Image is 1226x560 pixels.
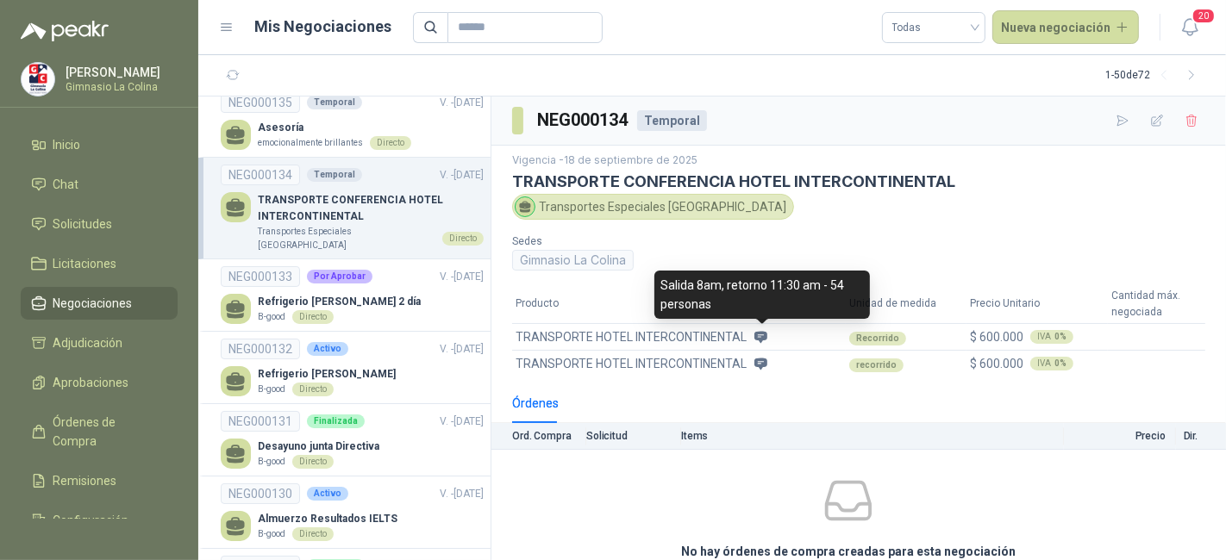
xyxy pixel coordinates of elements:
[516,327,747,346] span: TRANSPORTE HOTEL INTERCONTINENTAL
[1030,330,1073,344] div: IVA
[22,63,54,96] img: Company Logo
[1054,333,1066,341] b: 0 %
[221,483,484,541] a: NEG000130ActivoV. -[DATE] Almuerzo Resultados IELTSB-goodDirecto
[440,271,484,283] span: V. - [DATE]
[292,310,334,324] div: Directo
[221,92,484,150] a: NEG000135TemporalV. -[DATE] Asesoríaemocionalmente brillantesDirecto
[292,527,334,541] div: Directo
[21,247,178,280] a: Licitaciones
[258,527,285,541] p: B-good
[1108,284,1205,324] th: Cantidad máx. negociada
[1054,359,1066,368] b: 0 %
[53,294,133,313] span: Negociaciones
[53,471,117,490] span: Remisiones
[66,66,173,78] p: [PERSON_NAME]
[258,192,484,225] p: TRANSPORTE CONFERENCIA HOTEL INTERCONTINENTAL
[21,366,178,399] a: Aprobaciones
[849,358,904,372] div: recorrido
[53,135,81,154] span: Inicio
[512,172,1205,190] h3: TRANSPORTE CONFERENCIA HOTEL INTERCONTINENTAL
[21,208,178,240] a: Solicitudes
[221,266,300,287] div: NEG000133
[440,96,484,109] span: V. - [DATE]
[258,120,411,136] p: Asesoría
[292,383,334,396] div: Directo
[1176,423,1226,450] th: Dir.
[53,373,129,392] span: Aprobaciones
[512,250,634,271] div: Gimnasio La Colina
[512,284,846,324] th: Producto
[258,310,285,324] p: B-good
[307,342,348,356] div: Activo
[307,487,348,501] div: Activo
[53,215,113,233] span: Solicitudes
[307,96,362,109] div: Temporal
[53,175,79,194] span: Chat
[221,165,484,252] a: NEG000134TemporalV. -[DATE] TRANSPORTE CONFERENCIA HOTEL INTERCONTINENTALTransportes Especiales [...
[970,357,1023,370] span: $ 600.000
[53,254,117,273] span: Licitaciones
[258,294,421,310] p: Refrigerio [PERSON_NAME] 2 día
[221,92,300,113] div: NEG000135
[66,82,173,92] p: Gimnasio La Colina
[258,455,285,469] p: B-good
[440,488,484,500] span: V. - [DATE]
[970,330,1023,344] span: $ 600.000
[440,343,484,355] span: V. - [DATE]
[512,194,794,220] div: Transportes Especiales [GEOGRAPHIC_DATA]
[846,284,966,324] th: Unidad de medida
[440,169,484,181] span: V. - [DATE]
[258,439,379,455] p: Desayuno junta Directiva
[21,504,178,537] a: Configuración
[221,411,300,432] div: NEG000131
[512,233,852,250] p: Sedes
[258,366,396,383] p: Refrigerio [PERSON_NAME]
[21,287,178,320] a: Negociaciones
[53,333,123,352] span: Adjudicación
[1174,12,1205,43] button: 20
[849,332,906,345] div: Recorrido
[255,15,392,39] h1: Mis Negociaciones
[53,511,129,530] span: Configuración
[258,225,435,252] p: Transportes Especiales [GEOGRAPHIC_DATA]
[370,136,411,150] div: Directo
[516,354,747,373] span: TRANSPORTE HOTEL INTERCONTINENTAL
[637,110,707,131] div: Temporal
[512,394,559,413] div: Órdenes
[586,423,681,450] th: Solicitud
[21,168,178,201] a: Chat
[258,511,397,527] p: Almuerzo Resultados IELTS
[892,15,975,40] span: Todas
[966,284,1108,324] th: Precio Unitario
[221,165,300,185] div: NEG000134
[992,10,1140,45] button: Nueva negociación
[21,128,178,161] a: Inicio
[307,168,362,182] div: Temporal
[258,383,285,396] p: B-good
[1030,357,1073,370] div: IVA
[681,423,1064,450] th: Items
[258,136,363,150] p: emocionalmente brillantes
[221,483,300,504] div: NEG000130
[442,232,484,246] div: Directo
[221,266,484,324] a: NEG000133Por AprobarV. -[DATE] Refrigerio [PERSON_NAME] 2 díaB-goodDirecto
[1105,62,1205,90] div: 1 - 50 de 72
[1064,423,1176,450] th: Precio
[21,21,109,41] img: Logo peakr
[512,152,1205,169] p: Vigencia - 18 de septiembre de 2025
[221,411,484,469] a: NEG000131FinalizadaV. -[DATE] Desayuno junta DirectivaB-goodDirecto
[307,414,365,428] div: Finalizada
[292,455,334,469] div: Directo
[221,339,484,396] a: NEG000132ActivoV. -[DATE] Refrigerio [PERSON_NAME]B-goodDirecto
[440,415,484,427] span: V. - [DATE]
[1192,8,1216,24] span: 20
[21,327,178,359] a: Adjudicación
[221,339,300,359] div: NEG000132
[491,423,586,450] th: Ord. Compra
[21,464,178,497] a: Remisiones
[21,406,178,457] a: Órdenes de Compra
[53,413,161,451] span: Órdenes de Compra
[537,107,630,134] h3: NEG000134
[307,270,372,283] div: Por Aprobar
